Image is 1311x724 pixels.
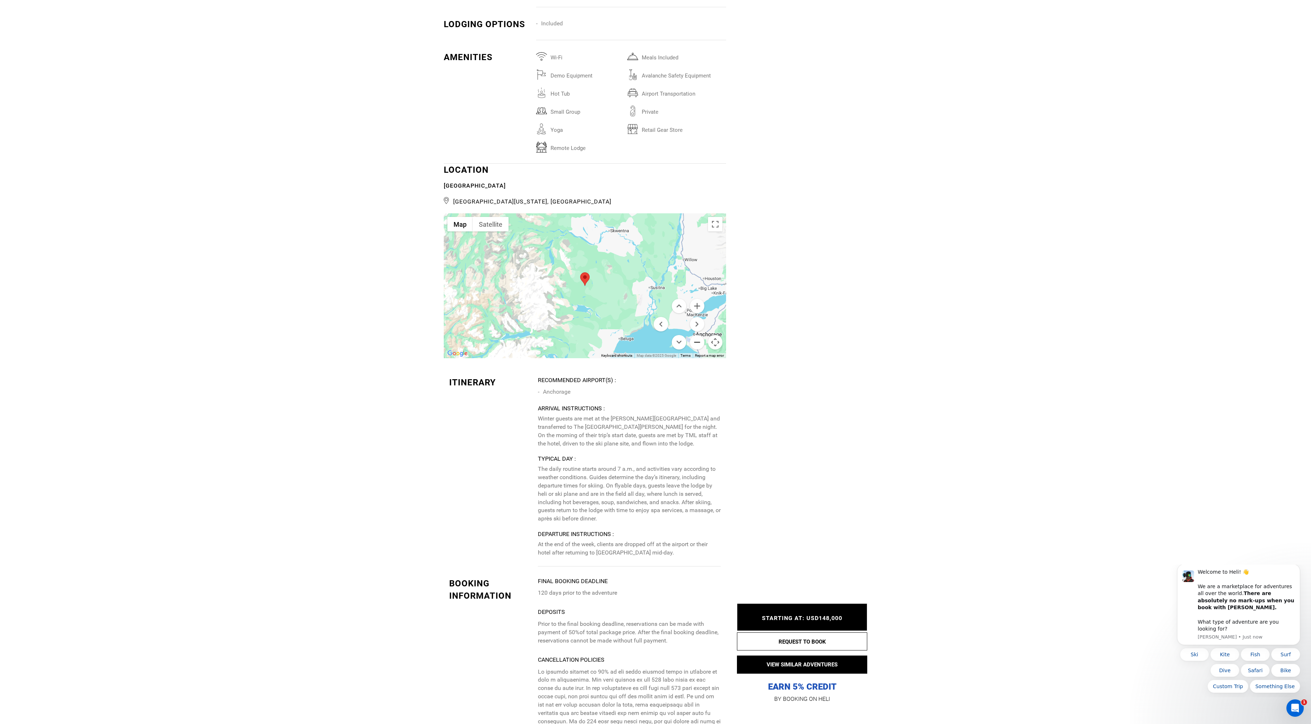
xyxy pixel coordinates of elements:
b: [GEOGRAPHIC_DATA] [444,182,506,189]
img: Google [446,349,469,358]
div: Arrival Instructions : [538,405,721,413]
span: Yoga [547,124,627,133]
span: avalanche safety equipment [638,69,718,79]
p: 120 days prior to the adventure [538,589,721,597]
span: Map data ©2025 Google [637,353,676,357]
p: The daily routine starts around 7 a.m., and activities vary according to weather conditions. Guid... [538,465,721,523]
p: Winter guests are met at the [PERSON_NAME][GEOGRAPHIC_DATA] and transferred to The [GEOGRAPHIC_DA... [538,415,721,448]
img: yoga.svg [536,124,547,134]
span: hot tub [547,87,627,97]
div: Message content [31,4,128,68]
strong: Deposits [538,608,565,615]
span: STARTING AT: USD148,000 [762,615,842,622]
button: Move right [690,317,704,331]
div: Lodging options [444,18,531,30]
a: Open this area in Google Maps (opens a new window) [446,349,469,358]
button: REQUEST TO BOOK [737,632,867,650]
div: Recommended Airport(s) : [538,376,721,385]
button: Quick reply: Surf [105,83,134,96]
img: retailgearstore.svg [627,124,638,134]
span: [GEOGRAPHIC_DATA][US_STATE], [GEOGRAPHIC_DATA] [444,195,726,206]
div: Amenities [444,51,531,63]
img: Profile image for Carl [16,6,28,17]
button: Quick reply: Bike [105,99,134,112]
div: Quick reply options [11,83,134,128]
button: Quick reply: Kite [44,83,73,96]
span: Private [638,105,718,115]
span: remote lodge [547,142,627,151]
div: Typical Day : [538,455,721,463]
button: Quick reply: Something Else [84,115,134,128]
div: Departure Instructions : [538,530,721,539]
span: Meals included [638,51,718,60]
button: Toggle fullscreen view [708,217,722,231]
p: EARN 5% CREDIT [737,609,867,692]
iframe: Intercom live chat [1286,699,1304,717]
p: Message from Carl, sent Just now [31,69,128,76]
img: demoequipment.svg [536,69,547,80]
img: hottub.svg [536,87,547,98]
img: remotelodge.svg [536,142,547,152]
img: mealsincluded.svg [627,51,638,62]
img: wifi.svg [536,51,547,62]
li: Anchorage [538,386,721,397]
button: Zoom in [690,299,704,313]
button: Keyboard shortcuts [601,353,632,358]
img: private.svg [627,105,638,116]
button: Quick reply: Fish [75,83,104,96]
b: There are absolutely no mark-ups when you book with [PERSON_NAME]. [31,26,128,46]
img: airporttransportation.svg [627,87,638,98]
button: VIEW SIMILAR ADVENTURES [737,656,867,674]
a: Report a map error [695,353,724,357]
span: retail gear store [638,124,718,133]
button: Quick reply: Dive [44,99,73,112]
button: Zoom out [690,335,704,350]
span: 1 [1301,699,1307,705]
p: BY BOOKING ON HELI [737,694,867,704]
img: smallgroup.svg [536,105,547,116]
iframe: Intercom notifications message [1166,565,1311,697]
button: Show satellite imagery [473,217,509,231]
button: Move left [654,317,668,331]
div: LOCATION [444,164,726,206]
button: Show street map [447,217,473,231]
p: At the end of the week, clients are dropped off at the airport or their hotel after returning to ... [538,540,721,557]
div: Welcome to Heli! 👋 We are a marketplace for adventures all over the world. What type of adventure... [31,4,128,68]
strong: Final booking deadline [538,578,608,585]
rk: 50% [569,629,579,636]
strong: Cancellation Policies [538,656,604,663]
span: Wi-Fi [547,51,627,60]
p: Prior to the final booking deadline, reservations can be made with payment of of total package pr... [538,620,721,645]
li: Included [536,18,627,29]
span: airport transportation [638,87,718,97]
button: Quick reply: Safari [75,99,104,112]
div: BOOKING INFORMATION [449,577,532,602]
button: Quick reply: Ski [14,83,43,96]
a: Terms (opens in new tab) [680,353,691,357]
button: Move down [672,335,686,350]
button: Move up [672,299,686,313]
button: Quick reply: Custom Trip [41,115,82,128]
img: avalanchesafetyequipment.svg [627,69,638,80]
div: Itinerary [449,376,532,389]
button: Map camera controls [708,335,722,350]
span: small group [547,105,627,115]
span: Demo Equipment [547,69,627,79]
